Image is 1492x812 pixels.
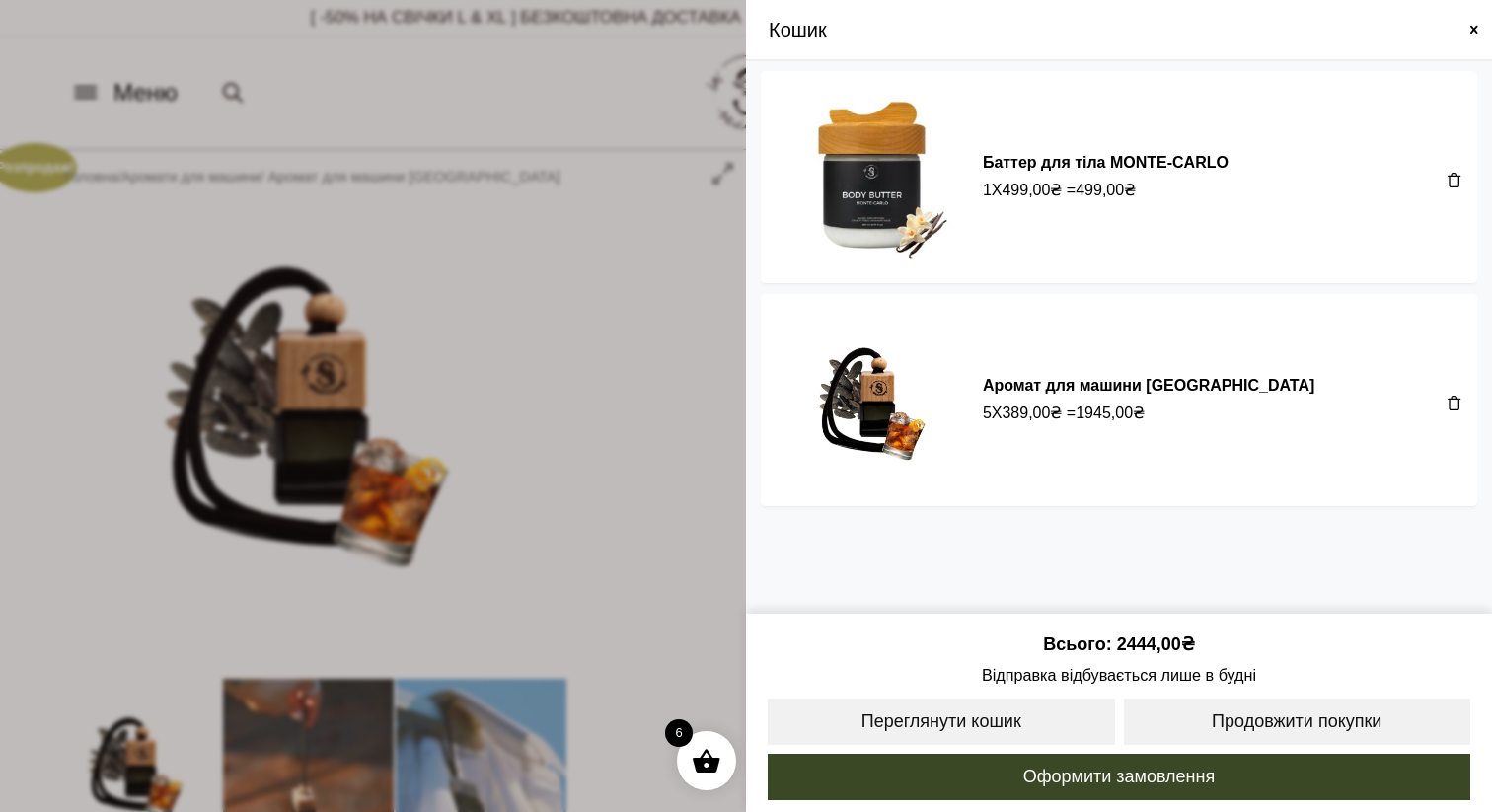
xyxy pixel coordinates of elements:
[1076,405,1145,421] bdi: 1945,00
[1043,634,1116,654] span: Всього
[1133,402,1145,425] span: ₴
[983,154,1229,171] a: Баттер для тіла MONTE-CARLO
[766,752,1472,802] a: Оформити замовлення
[983,179,1437,202] div: X
[766,697,1117,747] a: Переглянути кошик
[766,663,1472,687] span: Відправка відбувається лише в будні
[1117,634,1195,654] bdi: 2444,00
[983,402,1437,425] div: X
[1002,182,1062,198] bdi: 499,00
[983,377,1314,394] a: Аромат для машини [GEOGRAPHIC_DATA]
[983,179,992,202] span: 1
[1122,697,1473,747] a: Продовжити покупки
[983,402,992,425] span: 5
[1181,634,1195,654] span: ₴
[1124,179,1136,202] span: ₴
[1050,179,1062,202] span: ₴
[1067,179,1136,202] span: =
[1002,405,1062,421] bdi: 389,00
[1050,402,1062,425] span: ₴
[665,719,693,747] span: 6
[1067,402,1145,425] span: =
[1076,182,1136,198] bdi: 499,00
[769,15,827,44] span: Кошик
